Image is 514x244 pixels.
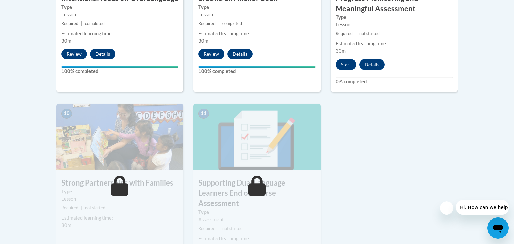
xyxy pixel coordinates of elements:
iframe: Close message [440,201,453,215]
div: Estimated learning time: [336,40,453,47]
label: Type [61,188,178,195]
div: Lesson [336,21,453,28]
label: Type [336,14,453,21]
label: 100% completed [198,68,316,75]
button: Details [227,49,253,59]
span: 30m [61,222,71,228]
span: completed [222,21,242,26]
button: Details [359,59,385,70]
span: | [218,21,220,26]
label: Type [61,4,178,11]
span: not started [85,205,105,210]
span: | [81,21,82,26]
h3: Supporting Dual Language Learners End of Course Assessment [193,178,321,209]
span: not started [222,226,243,231]
iframe: Button to launch messaging window [487,217,509,239]
span: | [81,205,82,210]
span: completed [85,21,105,26]
div: Estimated learning time: [198,30,316,37]
h3: Strong Partnerships with Families [56,178,183,188]
div: Your progress [198,66,316,68]
iframe: Message from company [456,200,509,215]
div: Lesson [61,11,178,18]
span: Required [61,21,78,26]
span: | [218,226,220,231]
div: Estimated learning time: [61,214,178,222]
button: Details [90,49,115,59]
button: Review [61,49,87,59]
div: Lesson [198,11,316,18]
label: Type [198,209,316,216]
span: 30m [61,38,71,44]
div: Lesson [61,195,178,203]
label: 100% completed [61,68,178,75]
div: Estimated learning time: [198,235,316,242]
span: 10 [61,109,72,119]
label: 0% completed [336,78,453,85]
span: Required [336,31,353,36]
span: not started [359,31,380,36]
span: 11 [198,109,209,119]
span: 30m [336,48,346,54]
div: Your progress [61,66,178,68]
label: Type [198,4,316,11]
div: Estimated learning time: [61,30,178,37]
button: Review [198,49,224,59]
span: Required [61,205,78,210]
div: Assessment [198,216,316,223]
img: Course Image [193,104,321,170]
span: Required [198,21,216,26]
span: | [355,31,357,36]
button: Start [336,59,356,70]
img: Course Image [56,104,183,170]
span: Hi. How can we help? [4,5,54,10]
span: 30m [198,38,208,44]
span: Required [198,226,216,231]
